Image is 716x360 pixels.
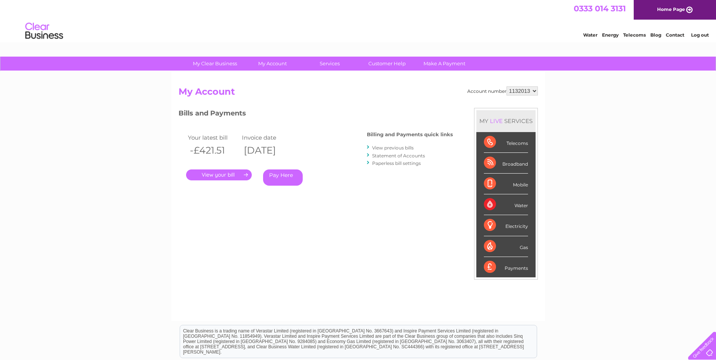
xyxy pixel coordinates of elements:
[574,4,626,13] a: 0333 014 3131
[583,32,597,38] a: Water
[179,108,453,121] h3: Bills and Payments
[372,160,421,166] a: Paperless bill settings
[179,86,538,101] h2: My Account
[372,153,425,158] a: Statement of Accounts
[484,174,528,194] div: Mobile
[650,32,661,38] a: Blog
[25,20,63,43] img: logo.png
[413,57,476,71] a: Make A Payment
[367,132,453,137] h4: Billing and Payments quick links
[484,257,528,277] div: Payments
[184,57,246,71] a: My Clear Business
[180,4,537,37] div: Clear Business is a trading name of Verastar Limited (registered in [GEOGRAPHIC_DATA] No. 3667643...
[240,143,294,158] th: [DATE]
[299,57,361,71] a: Services
[186,143,240,158] th: -£421.51
[484,132,528,153] div: Telecoms
[372,145,414,151] a: View previous bills
[484,194,528,215] div: Water
[467,86,538,95] div: Account number
[263,169,303,186] a: Pay Here
[186,169,252,180] a: .
[666,32,684,38] a: Contact
[484,236,528,257] div: Gas
[240,132,294,143] td: Invoice date
[356,57,418,71] a: Customer Help
[623,32,646,38] a: Telecoms
[602,32,619,38] a: Energy
[186,132,240,143] td: Your latest bill
[488,117,504,125] div: LIVE
[484,215,528,236] div: Electricity
[691,32,709,38] a: Log out
[484,153,528,174] div: Broadband
[476,110,536,132] div: MY SERVICES
[241,57,303,71] a: My Account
